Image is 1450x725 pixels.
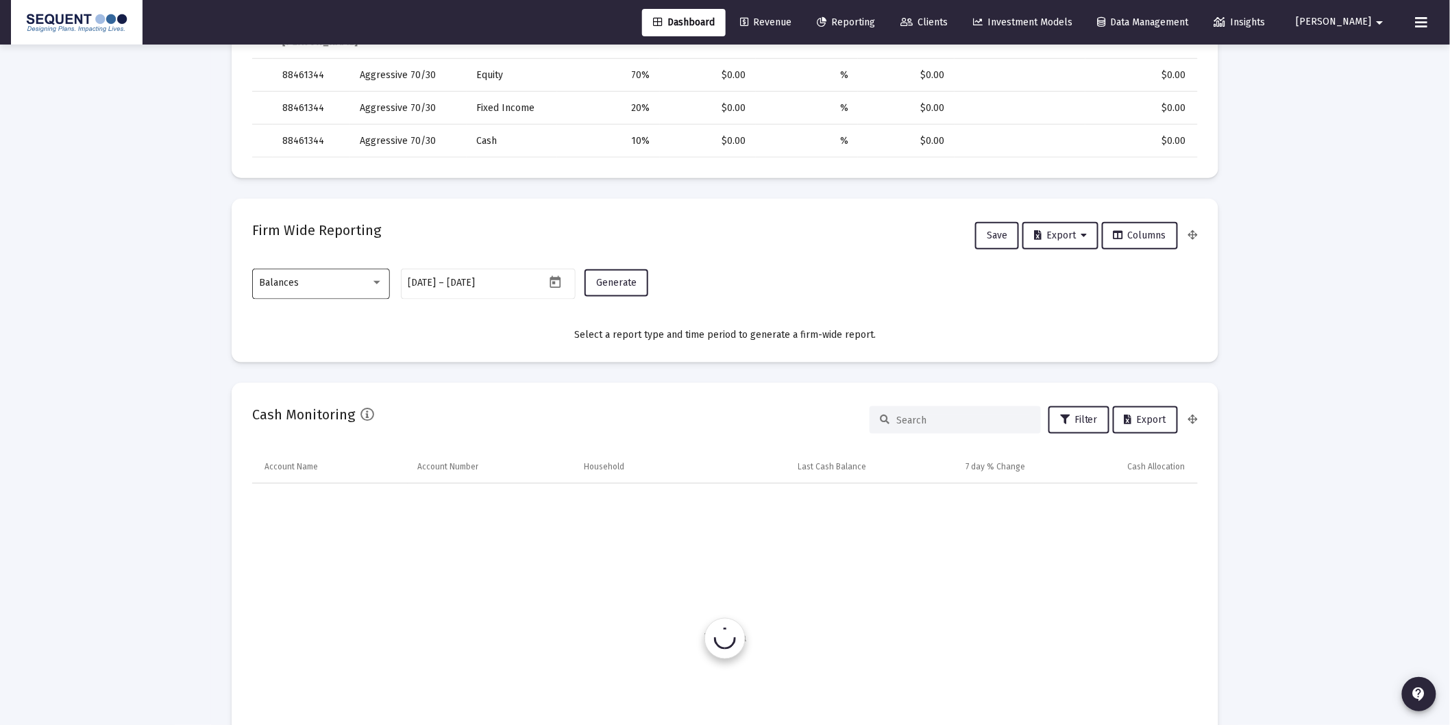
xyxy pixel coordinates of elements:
span: Clients [900,16,948,28]
td: Aggressive 70/30 [350,125,467,158]
td: Column Account Number [408,450,574,483]
div: % [765,134,849,148]
a: Data Management [1087,9,1200,36]
button: Filter [1048,406,1109,434]
div: $0.00 [669,101,746,115]
a: Investment Models [962,9,1083,36]
button: [PERSON_NAME] [1280,8,1405,36]
span: Reporting [817,16,875,28]
a: Clients [889,9,959,36]
td: 88461344 [273,92,350,125]
div: Cash Allocation [1128,461,1185,472]
span: Investment Models [973,16,1072,28]
a: Dashboard [642,9,726,36]
div: % [765,101,849,115]
div: Last Cash Balance [798,461,867,472]
span: Revenue [740,16,791,28]
button: Columns [1102,222,1178,249]
a: Reporting [806,9,886,36]
td: Column Household [574,450,700,483]
button: Export [1022,222,1098,249]
div: $0.00 [669,134,746,148]
span: Save [987,230,1007,241]
input: Start date [408,278,437,288]
button: Save [975,222,1019,249]
div: Account Name [265,461,318,472]
span: Balances [260,277,299,288]
div: 70% [567,69,650,82]
mat-icon: contact_support [1411,686,1427,702]
span: Insights [1214,16,1266,28]
div: $0.00 [1095,101,1185,115]
td: Column 7 day % Change [876,450,1035,483]
td: 88461344 [273,125,350,158]
h2: Cash Monitoring [252,404,355,426]
div: Household [584,461,624,472]
td: Fixed Income [467,92,557,125]
button: Open calendar [545,272,565,292]
div: $0.00 [868,69,945,82]
h2: Firm Wide Reporting [252,219,381,241]
span: Generate [596,277,637,288]
img: Dashboard [21,9,132,36]
div: 10% [567,134,650,148]
div: 20% [567,101,650,115]
div: $0.00 [1095,69,1185,82]
span: Filter [1060,414,1098,426]
input: End date [447,278,513,288]
div: 7 day % Change [966,461,1025,472]
div: Select a report type and time period to generate a firm-wide report. [252,328,1198,342]
td: Aggressive 70/30 [350,92,467,125]
td: Equity [467,59,557,92]
button: Export [1113,406,1178,434]
div: $0.00 [868,134,945,148]
td: Aggressive 70/30 [350,59,467,92]
td: 88461344 [273,59,350,92]
span: – [439,278,445,288]
td: Column Last Cash Balance [701,450,876,483]
span: Export [1125,414,1166,426]
span: Dashboard [653,16,715,28]
td: Column Account Name [252,450,408,483]
button: Generate [585,269,648,297]
div: % [765,69,849,82]
div: $0.00 [1095,134,1185,148]
mat-icon: arrow_drop_down [1372,9,1388,36]
div: $0.00 [868,101,945,115]
td: Column Cash Allocation [1035,450,1198,483]
span: Columns [1114,230,1166,241]
a: Revenue [729,9,802,36]
input: Search [896,415,1031,426]
span: Export [1034,230,1087,241]
td: Cash [467,125,557,158]
span: Data Management [1098,16,1189,28]
div: $0.00 [669,69,746,82]
span: [PERSON_NAME] [1297,16,1372,28]
a: Insights [1203,9,1277,36]
div: Account Number [417,461,478,472]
